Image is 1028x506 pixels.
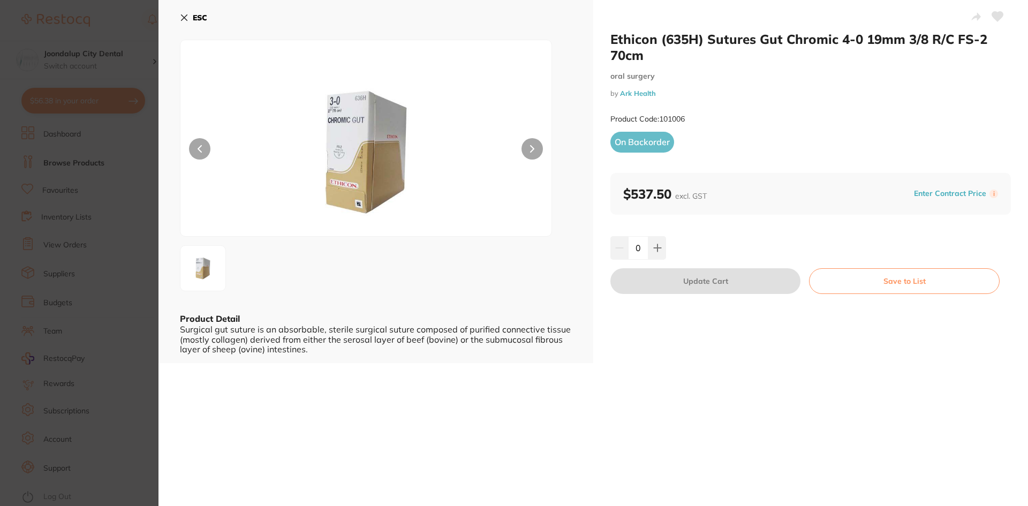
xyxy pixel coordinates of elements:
[610,268,800,294] button: Update Cart
[610,89,1011,97] small: by
[180,9,207,27] button: ESC
[47,188,190,198] p: Message from Restocq, sent 2m ago
[610,31,1011,63] h2: Ethicon (635H) Sutures Gut Chromic 4-0 19mm 3/8 R/C FS-2 70cm
[623,186,707,202] b: $537.50
[47,23,190,107] div: Hi [PERSON_NAME], Starting [DATE], we’re making some updates to our product offerings on the Rest...
[620,89,656,97] a: Ark Health
[24,26,41,43] img: Profile image for Restocq
[180,324,572,354] div: Surgical gut suture is an absorbable, sterile surgical suture composed of purified connective tis...
[184,249,222,288] img: ay8xMDEwMDYtanBn
[989,190,998,198] label: i
[193,13,207,22] b: ESC
[47,170,190,233] div: Simply reply to this message and we’ll be in touch to guide you through these next steps. We are ...
[47,112,190,165] div: We’re committed to ensuring a smooth transition for you! Our team is standing by to help you with...
[610,72,1011,81] small: oral surgery
[809,268,1000,294] button: Save to List
[610,132,674,152] span: On Backorder
[180,313,240,324] b: Product Detail
[610,115,685,124] small: Product Code: 101006
[47,23,190,184] div: Message content
[675,191,707,201] span: excl. GST
[255,67,478,236] img: ay8xMDEwMDYtanBn
[16,16,198,205] div: message notification from Restocq, 2m ago. Hi Penny, Starting 11 August, we’re making some update...
[911,188,989,199] button: Enter Contract Price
